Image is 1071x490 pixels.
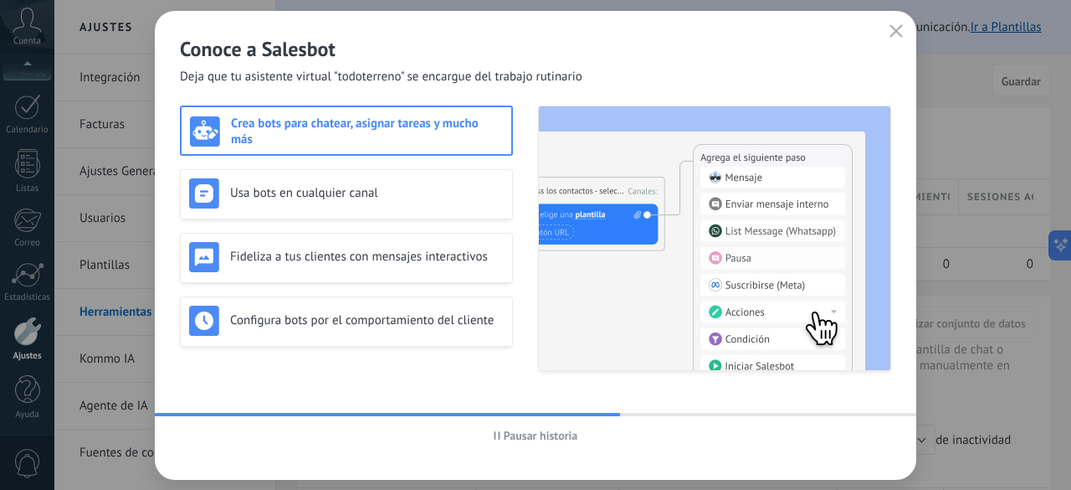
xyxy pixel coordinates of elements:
[230,249,504,265] h3: Fideliza a tus clientes con mensajes interactivos
[486,423,586,448] button: Pausar historia
[180,36,891,62] h2: Conoce a Salesbot
[230,312,504,328] h3: Configura bots por el comportamiento del cliente
[504,430,578,441] span: Pausar historia
[230,185,504,201] h3: Usa bots en cualquier canal
[231,116,503,147] h3: Crea bots para chatear, asignar tareas y mucho más
[180,69,582,85] span: Deja que tu asistente virtual "todoterreno" se encargue del trabajo rutinario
